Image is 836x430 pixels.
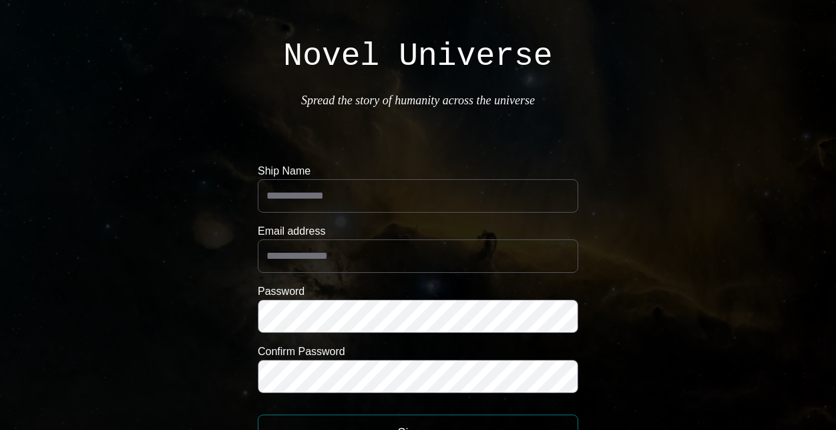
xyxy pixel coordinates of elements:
label: Ship Name [258,163,578,179]
label: Password [258,284,578,300]
label: Email address [258,223,578,239]
p: Spread the story of humanity across the universe [301,91,535,110]
h1: Novel Universe [283,40,552,72]
label: Confirm Password [258,344,578,360]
